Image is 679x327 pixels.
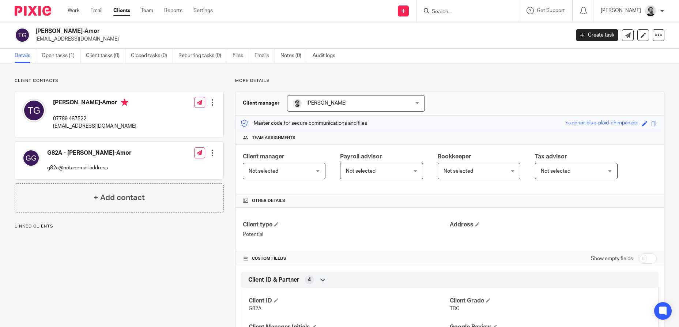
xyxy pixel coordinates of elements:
span: Other details [252,198,285,204]
img: Pixie [15,6,51,16]
span: Not selected [346,169,376,174]
img: svg%3E [15,27,30,43]
p: [EMAIL_ADDRESS][DOMAIN_NAME] [53,123,136,130]
h4: CUSTOM FIELDS [243,256,450,262]
h4: Client type [243,221,450,229]
img: svg%3E [22,99,46,122]
img: Jack_2025.jpg [645,5,656,17]
a: Email [90,7,102,14]
span: TBC [450,306,460,311]
h4: + Add contact [94,192,145,203]
p: 07789 487522 [53,115,136,123]
a: Reports [164,7,182,14]
h4: Client Grade [450,297,651,305]
a: Client tasks (0) [86,49,125,63]
span: Payroll advisor [340,154,382,159]
div: superior-blue-plaid-chimpanzee [566,119,638,128]
a: Recurring tasks (0) [178,49,227,63]
span: Not selected [541,169,570,174]
p: g82a@notanemail.address [47,164,132,172]
span: Tax advisor [535,154,567,159]
span: Team assignments [252,135,295,141]
a: Notes (0) [280,49,307,63]
span: G82A [249,306,261,311]
a: Audit logs [313,49,341,63]
span: 4 [308,276,311,283]
span: Not selected [444,169,473,174]
label: Show empty fields [591,255,633,262]
h4: Client ID [249,297,450,305]
a: Open tasks (1) [42,49,80,63]
input: Search [431,9,497,15]
a: Closed tasks (0) [131,49,173,63]
span: Not selected [249,169,278,174]
h4: G82A - [PERSON_NAME]-Amor [47,149,132,157]
a: Emails [254,49,275,63]
a: Files [233,49,249,63]
a: Team [141,7,153,14]
img: svg%3E [22,149,40,167]
h4: [PERSON_NAME]-Amor [53,99,136,108]
p: Master code for secure communications and files [241,120,367,127]
img: Cam_2025.jpg [293,99,302,108]
span: [PERSON_NAME] [306,101,347,106]
i: Primary [121,99,128,106]
p: Potential [243,231,450,238]
p: More details [235,78,664,84]
p: Linked clients [15,223,224,229]
p: [PERSON_NAME] [601,7,641,14]
a: Create task [576,29,618,41]
span: Bookkeeper [438,154,471,159]
a: Clients [113,7,130,14]
a: Details [15,49,36,63]
h3: Client manager [243,99,280,107]
p: [EMAIL_ADDRESS][DOMAIN_NAME] [35,35,565,43]
h2: [PERSON_NAME]-Amor [35,27,459,35]
p: Client contacts [15,78,224,84]
span: Client manager [243,154,284,159]
h4: Address [450,221,657,229]
span: Get Support [537,8,565,13]
a: Work [68,7,79,14]
a: Settings [193,7,213,14]
span: Client ID & Partner [248,276,299,284]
